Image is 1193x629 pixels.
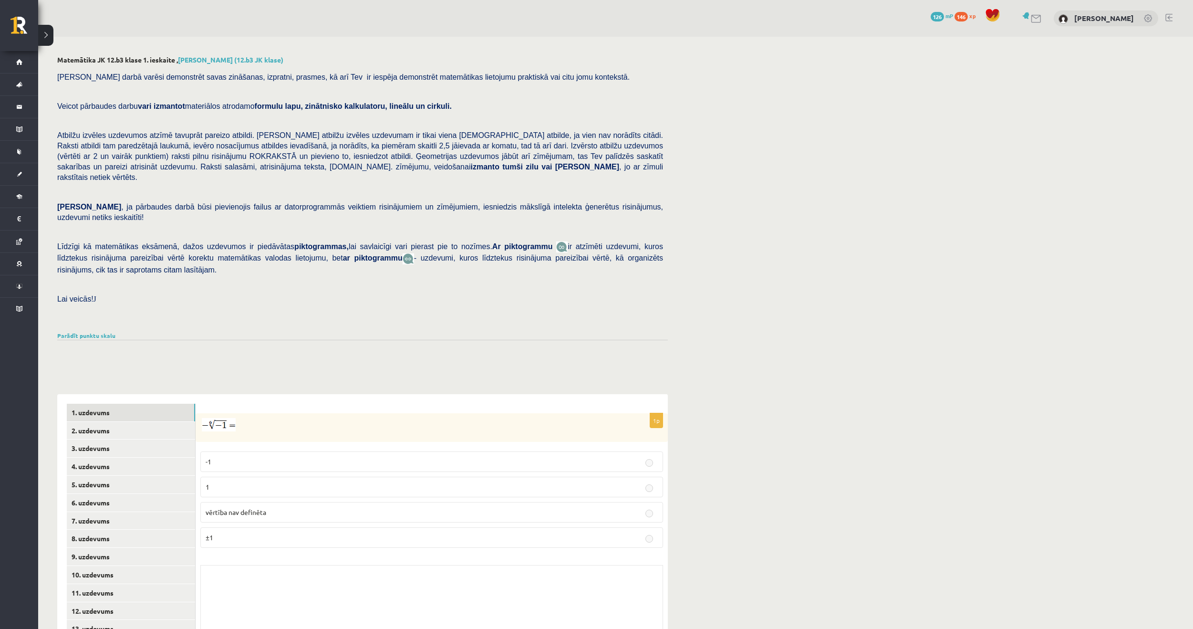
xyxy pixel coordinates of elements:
[255,102,452,110] b: formulu lapu, zinātnisko kalkulatoru, lineālu un cirkuli.
[492,242,553,251] b: Ar piktogrammu
[57,102,452,110] span: Veicot pārbaudes darbu materiālos atrodamo
[57,56,668,64] h2: Matemātika JK 12.b3 klase 1. ieskaite ,
[57,332,115,339] a: Parādīt punktu skalu
[931,12,944,21] span: 126
[57,131,663,181] span: Atbilžu izvēles uzdevumos atzīmē tavuprāt pareizo atbildi. [PERSON_NAME] atbilžu izvēles uzdevuma...
[93,295,96,303] span: J
[650,413,663,428] p: 1p
[945,12,953,20] span: mP
[178,55,283,64] a: [PERSON_NAME] (12.b3 JK klase)
[57,295,93,303] span: Lai veicās!
[969,12,975,20] span: xp
[67,566,195,584] a: 10. uzdevums
[206,457,211,466] span: -1
[1058,14,1068,24] img: Aleksandrs Vagalis
[556,241,568,252] img: JfuEzvunn4EvwAAAAASUVORK5CYII=
[138,102,185,110] b: vari izmantot
[57,203,121,211] span: [PERSON_NAME]
[343,254,403,262] b: ar piktogrammu
[206,508,266,516] span: vērtība nav definēta
[67,458,195,475] a: 4. uzdevums
[206,482,209,491] span: 1
[67,440,195,457] a: 3. uzdevums
[10,17,38,41] a: Rīgas 1. Tālmācības vidusskola
[206,533,213,542] span: ±1
[67,476,195,493] a: 5. uzdevums
[67,422,195,440] a: 2. uzdevums
[645,484,653,492] input: 1
[67,548,195,566] a: 9. uzdevums
[502,163,619,171] b: tumši zilu vai [PERSON_NAME]
[67,512,195,530] a: 7. uzdevums
[57,73,630,81] span: [PERSON_NAME] darbā varēsi demonstrēt savas zināšanas, izpratni, prasmes, kā arī Tev ir iespēja d...
[67,404,195,421] a: 1. uzdevums
[403,253,414,264] img: wKvN42sLe3LLwAAAABJRU5ErkJggg==
[57,203,663,221] span: , ja pārbaudes darbā būsi pievienojis failus ar datorprogrammās veiktiem risinājumiem un zīmējumi...
[954,12,980,20] a: 146 xp
[1074,13,1134,23] a: [PERSON_NAME]
[470,163,499,171] b: izmanto
[67,602,195,620] a: 12. uzdevums
[57,254,663,273] span: - uzdevumi, kuros līdztekus risinājuma pareizībai vērtē, kā organizēts risinājums, cik tas ir sap...
[57,242,556,251] span: Līdzīgi kā matemātikas eksāmenā, dažos uzdevumos ir piedāvātas lai savlaicīgi vari pierast pie to...
[954,12,968,21] span: 146
[202,418,236,431] img: wmiZW36ox47uiI4BpAAAAAElFTkSuQmCC
[67,494,195,512] a: 6. uzdevums
[931,12,953,20] a: 126 mP
[645,510,653,517] input: vērtība nav definēta
[294,242,349,251] b: piktogrammas,
[67,584,195,602] a: 11. uzdevums
[67,530,195,547] a: 8. uzdevums
[645,459,653,467] input: -1
[645,535,653,543] input: ±1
